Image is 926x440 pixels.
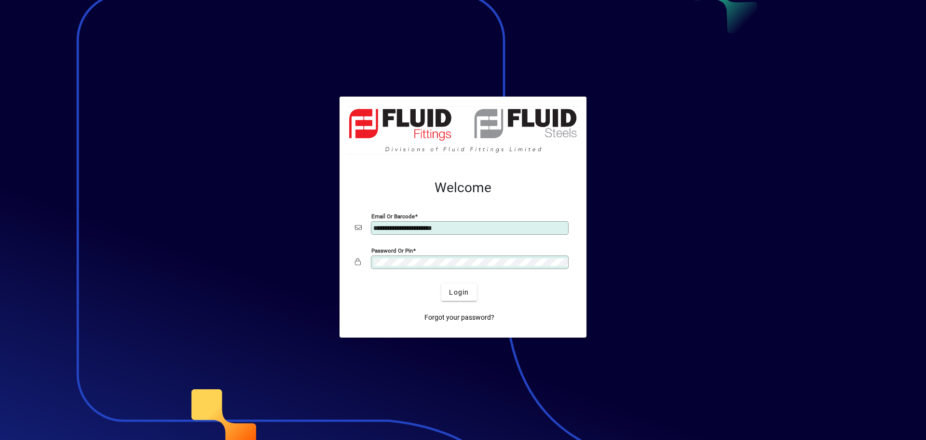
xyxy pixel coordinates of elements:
[371,247,413,254] mat-label: Password or Pin
[449,287,469,298] span: Login
[424,312,494,323] span: Forgot your password?
[355,180,571,196] h2: Welcome
[371,213,415,220] mat-label: Email or Barcode
[421,309,498,326] a: Forgot your password?
[441,284,477,301] button: Login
